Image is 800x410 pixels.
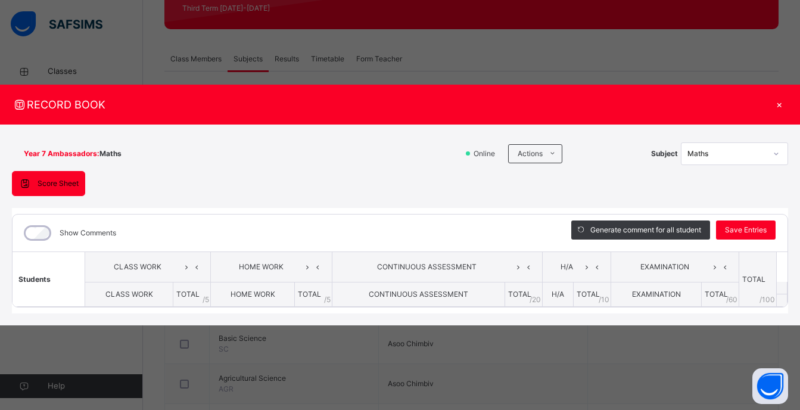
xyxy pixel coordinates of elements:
[651,148,678,159] span: Subject
[341,262,513,272] span: CONTINUOUS ASSESSMENT
[552,262,581,272] span: H/A
[94,262,181,272] span: CLASS WORK
[552,290,564,299] span: H/A
[203,294,209,305] span: / 5
[220,262,302,272] span: HOME WORK
[60,228,116,238] label: Show Comments
[18,275,51,284] span: Students
[687,148,766,159] div: Maths
[24,148,99,159] span: Year 7 Ambassadors :
[590,225,701,235] span: Generate comment for all student
[577,290,600,299] span: TOTAL
[99,148,122,159] span: Maths
[324,294,331,305] span: / 5
[38,178,79,189] span: Score Sheet
[726,294,737,305] span: / 60
[599,294,609,305] span: / 10
[725,225,767,235] span: Save Entries
[705,290,728,299] span: TOTAL
[472,148,502,159] span: Online
[508,290,531,299] span: TOTAL
[530,294,541,305] span: / 20
[770,97,788,113] div: ×
[369,290,468,299] span: CONTINUOUS ASSESSMENT
[620,262,709,272] span: EXAMINATION
[231,290,275,299] span: HOME WORK
[739,251,777,307] th: TOTAL
[632,290,681,299] span: EXAMINATION
[752,368,788,404] button: Open asap
[105,290,153,299] span: CLASS WORK
[298,290,321,299] span: TOTAL
[759,294,775,305] span: /100
[176,290,200,299] span: TOTAL
[12,97,770,113] span: RECORD BOOK
[518,148,543,159] span: Actions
